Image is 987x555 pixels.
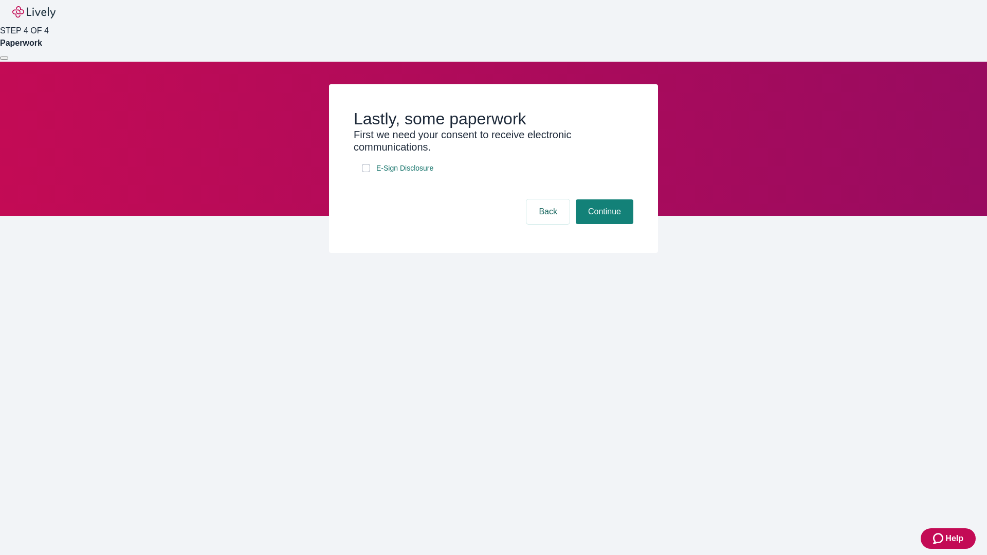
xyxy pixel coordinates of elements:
h3: First we need your consent to receive electronic communications. [354,128,633,153]
a: e-sign disclosure document [374,162,435,175]
span: E-Sign Disclosure [376,163,433,174]
button: Zendesk support iconHelp [921,528,976,549]
img: Lively [12,6,56,18]
span: Help [945,532,963,545]
button: Continue [576,199,633,224]
h2: Lastly, some paperwork [354,109,633,128]
button: Back [526,199,570,224]
svg: Zendesk support icon [933,532,945,545]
